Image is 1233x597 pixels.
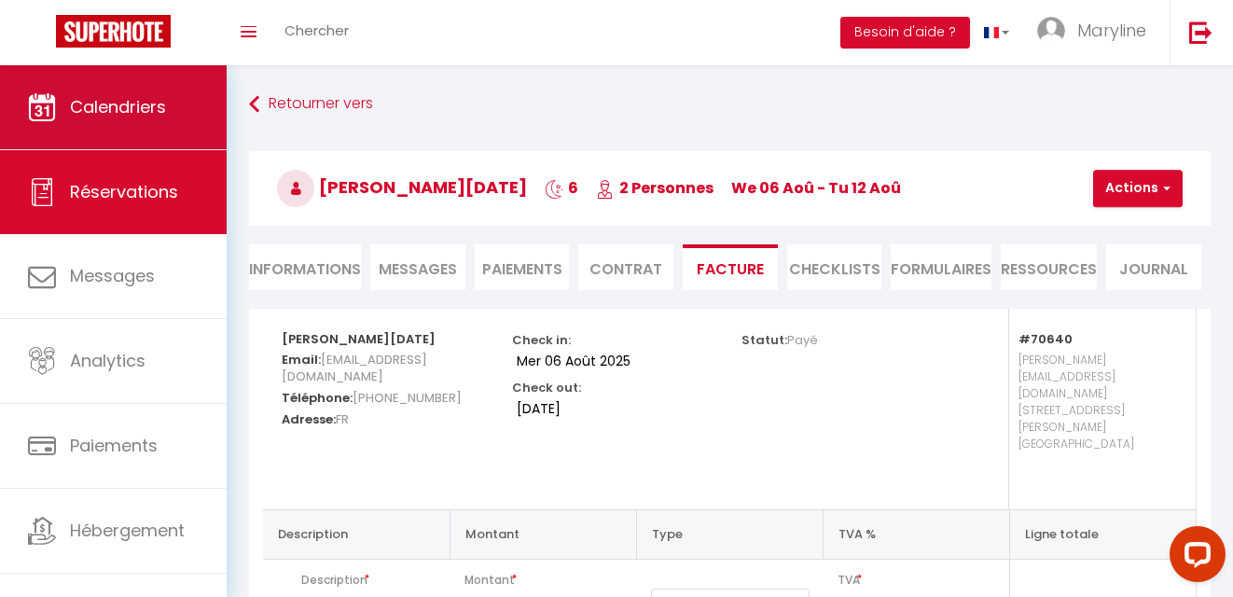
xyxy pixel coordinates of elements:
th: TVA % [823,509,1009,559]
span: Description [301,567,442,593]
li: Contrat [578,244,673,290]
span: Réservations [70,180,178,203]
span: [EMAIL_ADDRESS][DOMAIN_NAME] [282,346,427,390]
span: [PHONE_NUMBER] [353,384,462,411]
span: Paiements [70,434,158,457]
span: Hébergement [70,519,185,542]
img: Super Booking [56,15,171,48]
span: Chercher [284,21,349,40]
span: FR [336,406,349,433]
li: Journal [1106,244,1201,290]
strong: #70640 [1018,330,1073,348]
li: CHECKLISTS [787,244,882,290]
span: [PERSON_NAME][DATE] [277,175,527,199]
button: Besoin d'aide ? [840,17,970,49]
span: TVA [838,567,1002,593]
th: Description [263,509,450,559]
span: Maryline [1077,19,1146,42]
iframe: LiveChat chat widget [1155,519,1233,597]
p: [PERSON_NAME][EMAIL_ADDRESS][DOMAIN_NAME] [STREET_ADDRESS][PERSON_NAME] [GEOGRAPHIC_DATA] [1018,347,1177,491]
span: Payé [787,331,818,349]
span: Messages [379,258,457,280]
img: logout [1189,21,1212,44]
p: Check out: [512,375,581,396]
strong: Adresse: [282,410,336,428]
li: FORMULAIRES [891,244,991,290]
button: Actions [1093,170,1183,207]
a: Retourner vers [249,88,1211,121]
p: Check in: [512,327,571,349]
th: Type [636,509,823,559]
p: Statut: [741,327,818,349]
span: 2 Personnes [596,177,713,199]
li: Paiements [475,244,570,290]
li: Ressources [1001,244,1097,290]
th: Montant [450,509,636,559]
strong: Téléphone: [282,389,353,407]
span: Messages [70,264,155,287]
li: Informations [249,244,361,290]
strong: [PERSON_NAME][DATE] [282,330,436,348]
span: Calendriers [70,95,166,118]
th: Ligne totale [1009,509,1196,559]
span: Analytics [70,349,145,372]
li: Facture [683,244,778,290]
strong: Email: [282,351,321,368]
span: We 06 Aoû - Tu 12 Aoû [731,177,901,199]
span: Montant [464,567,629,593]
img: ... [1037,17,1065,45]
span: 6 [545,177,578,199]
